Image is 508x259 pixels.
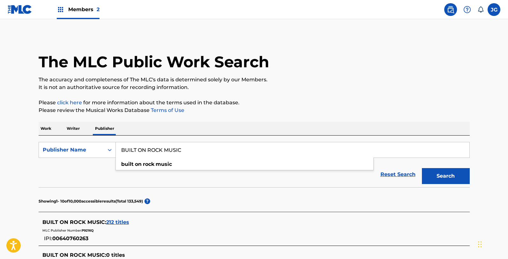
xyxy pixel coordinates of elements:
[444,3,457,16] a: Public Search
[478,235,482,254] div: Drag
[93,122,116,135] p: Publisher
[135,161,142,167] strong: on
[144,198,150,204] span: ?
[57,100,82,106] a: click here
[39,52,269,71] h1: The MLC Public Work Search
[39,142,470,187] form: Search Form
[477,6,484,13] div: Notifications
[65,122,82,135] p: Writer
[52,235,88,241] span: 00640760263
[39,84,470,91] p: It is not an authoritative source for recording information.
[44,235,52,241] span: IPI:
[39,198,143,204] p: Showing 1 - 10 of 10,000 accessible results (Total 133,549 )
[488,3,500,16] div: User Menu
[156,161,172,167] strong: music
[490,166,508,217] iframe: Resource Center
[463,6,471,13] img: help
[377,167,419,181] a: Reset Search
[39,122,53,135] p: Work
[476,228,508,259] iframe: Chat Widget
[97,6,99,12] span: 2
[82,228,93,233] span: P9216Q
[42,228,82,233] span: MLC Publisher Number:
[8,5,32,14] img: MLC Logo
[143,161,154,167] strong: rock
[121,161,134,167] strong: built
[42,219,106,225] span: BUILT ON ROCK MUSIC :
[39,76,470,84] p: The accuracy and completeness of The MLC's data is determined solely by our Members.
[106,252,125,258] span: 0 titles
[150,107,184,113] a: Terms of Use
[42,252,106,258] span: BUILT ON ROCK MUSIC :
[461,3,474,16] div: Help
[68,6,99,13] span: Members
[43,146,100,154] div: Publisher Name
[447,6,454,13] img: search
[57,6,64,13] img: Top Rightsholders
[422,168,470,184] button: Search
[106,219,129,225] span: 212 titles
[39,99,470,107] p: Please for more information about the terms used in the database.
[39,107,470,114] p: Please review the Musical Works Database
